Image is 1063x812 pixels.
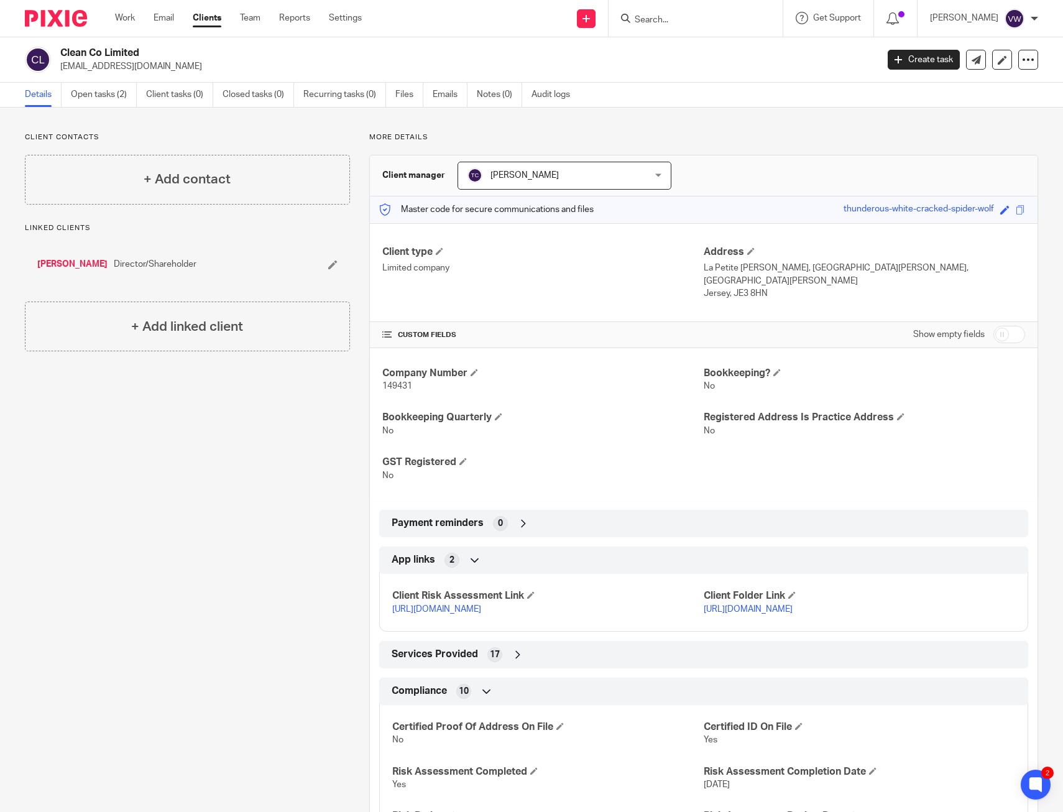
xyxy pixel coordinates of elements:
p: La Petite [PERSON_NAME], [GEOGRAPHIC_DATA][PERSON_NAME], [GEOGRAPHIC_DATA][PERSON_NAME] [704,262,1025,287]
h4: Certified Proof Of Address On File [392,721,704,734]
span: App links [392,553,435,566]
h4: Risk Assessment Completion Date [704,765,1015,778]
span: Payment reminders [392,517,484,530]
h4: Address [704,246,1025,259]
span: Yes [704,736,717,744]
a: Details [25,83,62,107]
p: Jersey, JE3 8HN [704,287,1025,300]
span: No [704,427,715,435]
a: Closed tasks (0) [223,83,294,107]
span: No [382,427,393,435]
h4: Risk Assessment Completed [392,765,704,778]
h4: GST Registered [382,456,704,469]
h4: + Add contact [144,170,231,189]
a: Clients [193,12,221,24]
span: No [382,471,393,480]
a: Email [154,12,174,24]
span: No [704,382,715,390]
span: 2 [449,554,454,566]
h4: Client Folder Link [704,589,1015,602]
div: 2 [1041,767,1054,779]
h4: Bookkeeping? [704,367,1025,380]
img: svg%3E [467,168,482,183]
p: [EMAIL_ADDRESS][DOMAIN_NAME] [60,60,869,73]
h4: Registered Address Is Practice Address [704,411,1025,424]
span: Get Support [813,14,861,22]
img: svg%3E [25,47,51,73]
span: 17 [490,648,500,661]
h4: Certified ID On File [704,721,1015,734]
img: Pixie [25,10,87,27]
p: Master code for secure communications and files [379,203,594,216]
span: Compliance [392,685,447,698]
a: Audit logs [531,83,579,107]
a: Recurring tasks (0) [303,83,386,107]
span: 149431 [382,382,412,390]
h4: + Add linked client [131,317,243,336]
p: [PERSON_NAME] [930,12,998,24]
a: Notes (0) [477,83,522,107]
h3: Client manager [382,169,445,182]
p: Linked clients [25,223,350,233]
label: Show empty fields [913,328,985,341]
a: [URL][DOMAIN_NAME] [704,605,793,614]
span: 0 [498,517,503,530]
h2: Clean Co Limited [60,47,707,60]
span: Director/Shareholder [114,258,196,270]
p: Client contacts [25,132,350,142]
a: Client tasks (0) [146,83,213,107]
img: svg%3E [1005,9,1024,29]
span: [PERSON_NAME] [490,171,559,180]
a: Files [395,83,423,107]
span: No [392,736,403,744]
a: Create task [888,50,960,70]
h4: CUSTOM FIELDS [382,330,704,340]
h4: Client Risk Assessment Link [392,589,704,602]
a: [URL][DOMAIN_NAME] [392,605,481,614]
span: [DATE] [704,780,730,789]
span: Yes [392,780,406,789]
a: Emails [433,83,467,107]
h4: Company Number [382,367,704,380]
a: Work [115,12,135,24]
a: Reports [279,12,310,24]
a: Team [240,12,260,24]
h4: Client type [382,246,704,259]
p: More details [369,132,1038,142]
span: 10 [459,685,469,698]
div: thunderous-white-cracked-spider-wolf [844,203,994,217]
input: Search [633,15,745,26]
h4: Bookkeeping Quarterly [382,411,704,424]
p: Limited company [382,262,704,274]
a: Settings [329,12,362,24]
a: Open tasks (2) [71,83,137,107]
span: Services Provided [392,648,478,661]
a: [PERSON_NAME] [37,258,108,270]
